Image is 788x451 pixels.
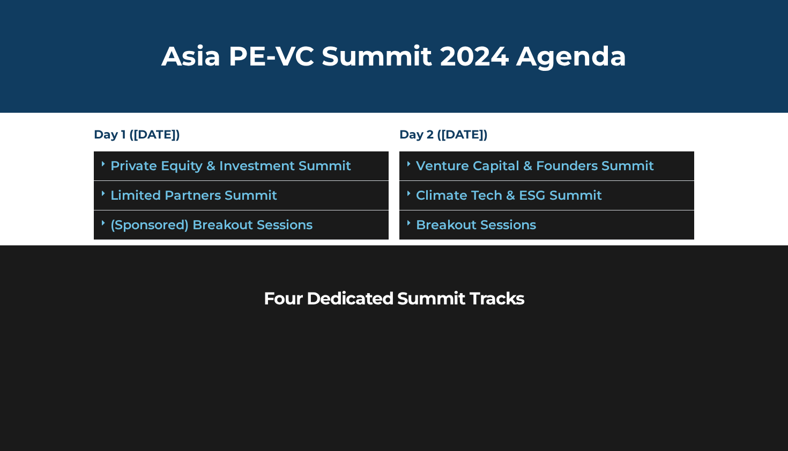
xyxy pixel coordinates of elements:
a: Private Equity & Investment Summit [110,158,351,173]
a: Climate Tech & ESG Summit [416,187,602,203]
a: Breakout Sessions [416,217,536,232]
a: (Sponsored) Breakout Sessions [110,217,313,232]
a: Venture Capital & Founders​ Summit [416,158,654,173]
h4: Day 2 ([DATE]) [399,129,694,141]
b: Four Dedicated Summit Tracks [264,288,524,309]
h2: Asia PE-VC Summit 2024 Agenda [94,43,694,70]
h4: Day 1 ([DATE]) [94,129,389,141]
a: Limited Partners Summit [110,187,277,203]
